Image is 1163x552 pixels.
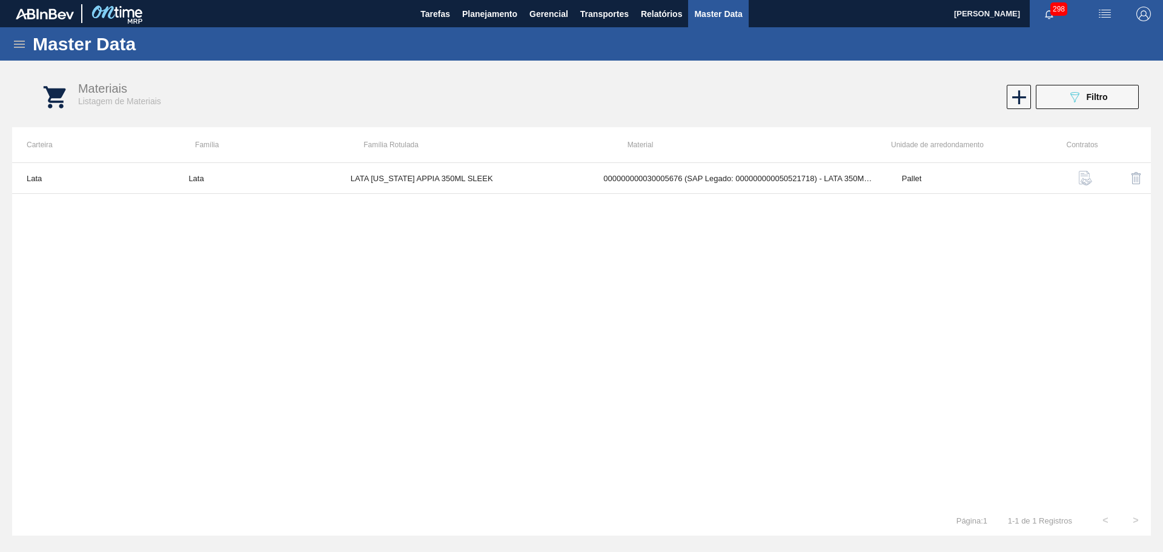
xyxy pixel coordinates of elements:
[1030,85,1145,109] div: Filtrar Material
[1136,7,1151,21] img: Logout
[694,7,742,21] span: Master Data
[1078,171,1093,185] img: contract-icon
[529,7,568,21] span: Gerencial
[33,37,248,51] h1: Master Data
[641,7,682,21] span: Relatórios
[1122,164,1151,193] button: delete-icon
[16,8,74,19] img: TNhmsLtSVTkK8tSr43FrP2fwEKptu5GPRR3wAAAABJRU5ErkJggg==
[1045,127,1098,162] th: Contratos
[1036,85,1139,109] button: Filtro
[956,516,987,525] span: Página : 1
[1121,505,1151,536] button: >
[12,163,174,194] td: Lata
[1106,164,1151,193] div: Desabilitar Material
[887,163,1049,194] td: Pallet
[1055,164,1100,193] div: Buscar Contratos Material
[580,7,629,21] span: Transportes
[1050,2,1067,16] span: 298
[1006,85,1030,109] div: Habilitar Material
[420,7,450,21] span: Tarefas
[876,127,1045,162] th: Unidade de arredondamento
[174,163,336,194] td: Lata
[336,163,589,194] td: LATA [US_STATE] APPIA 350ML SLEEK
[1090,505,1121,536] button: <
[1129,171,1144,185] img: delete-icon
[613,127,876,162] th: Material
[1087,92,1108,102] span: Filtro
[78,82,127,95] span: Materiais
[1098,7,1112,21] img: userActions
[78,96,161,106] span: Listagem de Materiais
[589,163,887,194] td: 000000000030005676 (SAP Legado: 000000000050521718) - LATA 350ML SLEEK [US_STATE] APPIA
[1071,164,1100,193] button: contract-icon
[181,127,349,162] th: Família
[1006,516,1072,525] span: 1 - 1 de 1 Registros
[12,127,181,162] th: Carteira
[462,7,517,21] span: Planejamento
[349,127,612,162] th: Família Rotulada
[1030,5,1069,22] button: Notificações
